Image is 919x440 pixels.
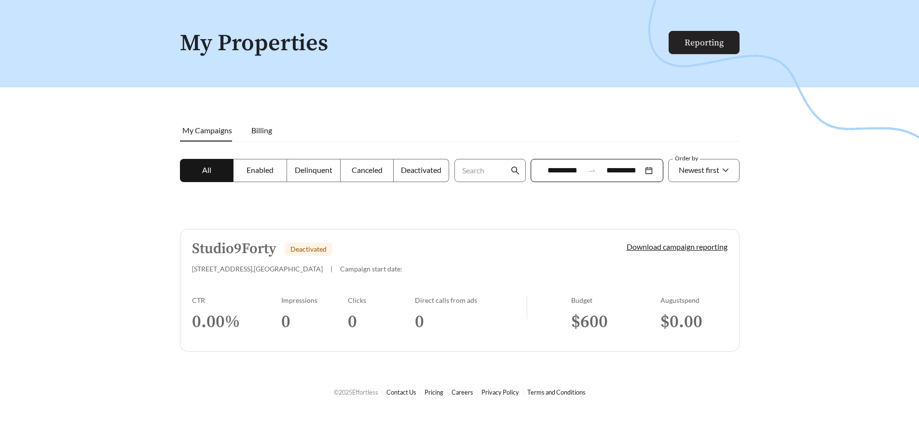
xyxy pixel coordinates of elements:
div: Impressions [281,296,348,304]
div: CTR [192,296,281,304]
h3: $ 600 [571,311,660,333]
h3: $ 0.00 [660,311,727,333]
span: My Campaigns [182,126,232,135]
span: Delinquent [295,165,332,174]
div: Direct calls from ads [415,296,526,304]
h1: My Properties [180,31,670,57]
a: Download campaign reporting [627,242,727,251]
div: August spend [660,296,727,304]
span: Campaign start date: [340,265,402,273]
button: Reporting [669,31,740,54]
span: to [588,166,596,175]
span: All [202,165,211,174]
span: Deactivated [290,245,327,253]
div: Budget [571,296,660,304]
img: line [526,296,527,319]
span: | [330,265,332,273]
span: Newest first [679,165,719,174]
div: Clicks [348,296,415,304]
h3: 0 [415,311,526,333]
a: Reporting [685,37,724,48]
span: Billing [251,126,272,135]
span: search [511,166,520,175]
span: Deactivated [401,165,441,174]
h5: Studio9Forty [192,241,276,257]
h3: 0.00 % [192,311,281,333]
h3: 0 [348,311,415,333]
span: Enabled [247,165,274,174]
span: Canceled [352,165,383,174]
span: [STREET_ADDRESS] , [GEOGRAPHIC_DATA] [192,265,323,273]
span: swap-right [588,166,596,175]
h3: 0 [281,311,348,333]
a: Studio9FortyDeactivated[STREET_ADDRESS],[GEOGRAPHIC_DATA]|Campaign start date:Download campaign r... [180,229,740,352]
